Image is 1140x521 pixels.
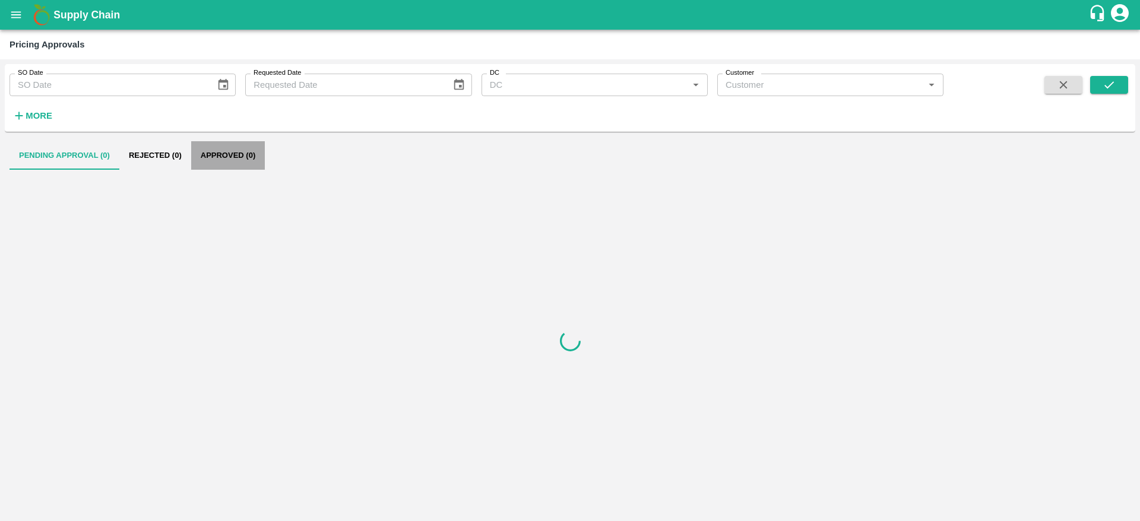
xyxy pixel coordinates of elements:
[119,141,191,170] button: Rejected (0)
[721,77,920,93] input: Customer
[726,68,754,78] label: Customer
[30,3,53,27] img: logo
[245,74,443,96] input: Requested Date
[9,37,84,52] div: Pricing Approvals
[924,77,939,93] button: Open
[448,74,470,96] button: Choose date
[1088,4,1109,26] div: customer-support
[9,74,207,96] input: SO Date
[53,9,120,21] b: Supply Chain
[53,7,1088,23] a: Supply Chain
[485,77,685,93] input: DC
[26,111,52,120] strong: More
[1109,2,1130,27] div: account of current user
[688,77,704,93] button: Open
[9,141,119,170] button: Pending Approval (0)
[191,141,265,170] button: Approved (0)
[9,106,55,126] button: More
[18,68,43,78] label: SO Date
[212,74,235,96] button: Choose date
[2,1,30,28] button: open drawer
[490,68,499,78] label: DC
[254,68,301,78] label: Requested Date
